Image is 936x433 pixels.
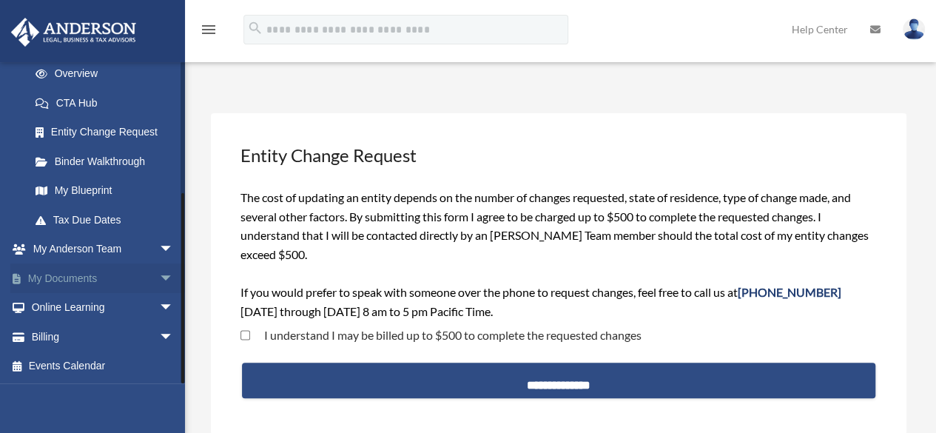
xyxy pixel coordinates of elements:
span: arrow_drop_down [159,293,189,323]
h3: Entity Change Request [239,141,879,169]
a: CTA Hub [21,88,196,118]
label: I understand I may be billed up to $500 to complete the requested changes [250,329,642,341]
i: menu [200,21,218,38]
img: Anderson Advisors Platinum Portal [7,18,141,47]
a: Online Learningarrow_drop_down [10,293,196,323]
a: My Blueprint [21,176,196,206]
a: Events Calendar [10,352,196,381]
i: search [247,20,263,36]
a: My Anderson Teamarrow_drop_down [10,235,196,264]
a: menu [200,26,218,38]
a: Entity Change Request [21,118,189,147]
span: arrow_drop_down [159,235,189,265]
span: [PHONE_NUMBER] [738,285,841,299]
span: The cost of updating an entity depends on the number of changes requested, state of residence, ty... [240,190,869,318]
a: My Documentsarrow_drop_down [10,264,196,293]
a: Binder Walkthrough [21,147,196,176]
a: Tax Due Dates [21,205,196,235]
a: Billingarrow_drop_down [10,322,196,352]
a: Overview [21,59,196,89]
span: arrow_drop_down [159,264,189,294]
span: arrow_drop_down [159,322,189,352]
img: User Pic [903,19,925,40]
